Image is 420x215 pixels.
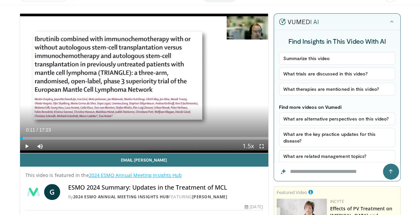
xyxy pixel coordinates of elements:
div: [DATE] [245,204,263,210]
button: What are the key practice updates for this disease? [279,128,395,147]
button: Playback Rate [242,140,255,153]
button: Play [20,140,33,153]
span: 17:23 [39,127,51,133]
a: G [44,184,60,200]
button: Mute [33,140,47,153]
span: / [37,127,38,133]
img: 2024 ESMO Annual Meeting Insights Hub [25,184,41,200]
p: Find more videos on Vumedi [279,104,395,110]
input: Question for the AI [274,162,400,181]
button: Summarize this video [279,52,395,65]
img: vumedi-ai-logo.v2.svg [279,18,318,25]
button: What therapies are mentioned in this video? [279,83,395,95]
small: Featured Video [277,189,307,195]
button: What are alternative perspectives on this video? [279,113,395,125]
span: 0:11 [26,127,35,133]
a: [PERSON_NAME] [192,194,228,200]
video-js: Video Player [20,14,268,153]
a: Incyte [330,199,344,204]
h4: Find Insights in This Video With AI [279,37,395,45]
h4: ESMO 2024 Summary: Updates in the Treatment of MCL [68,184,263,191]
p: This video is featured in the [25,172,263,179]
a: 2024 ESMO Annual Meeting Insights Hub [73,194,169,200]
a: Email [PERSON_NAME] [20,153,268,167]
div: Progress Bar [20,137,268,140]
button: What are related management topics? [279,150,395,163]
button: Fullscreen [255,140,268,153]
button: What trials are discussed in this video? [279,67,395,80]
div: By FEATURING [68,194,263,200]
a: 2024 ESMO Annual Meeting Insights Hub [89,172,182,178]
